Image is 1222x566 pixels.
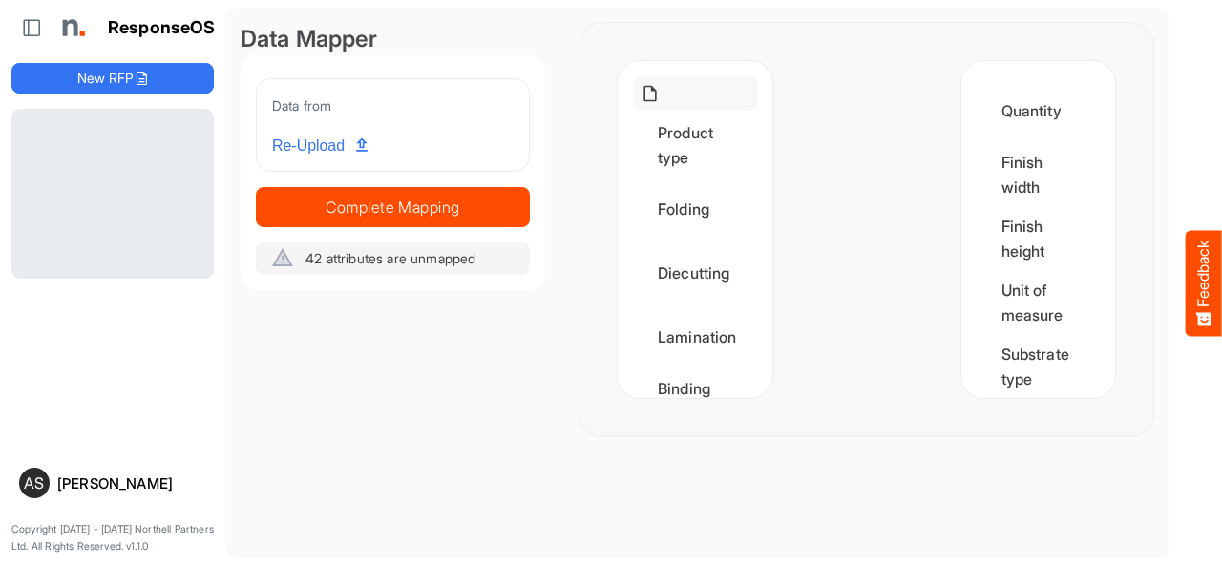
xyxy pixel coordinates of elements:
div: Finish width [977,145,1101,204]
div: Quantity [977,81,1101,140]
div: Loading... [11,109,214,279]
span: Re-Upload [272,134,368,158]
button: New RFP [11,63,214,94]
div: Diecutting [633,243,757,303]
div: Unit of measure [977,273,1101,332]
div: Substrate type [977,337,1101,396]
div: Binding method [633,371,757,430]
button: Feedback [1186,230,1222,336]
span: Complete Mapping [257,194,529,220]
span: AS [24,475,44,491]
span: 42 attributes are unmapped [305,250,475,266]
div: Product type [633,115,757,175]
h1: ResponseOS [108,18,216,38]
img: Northell [53,9,91,47]
div: Lamination [633,307,757,367]
p: Copyright [DATE] - [DATE] Northell Partners Ltd. All Rights Reserved. v1.1.0 [11,521,214,555]
div: [PERSON_NAME] [57,476,206,491]
div: Data from [272,94,514,116]
a: Re-Upload [264,128,375,164]
button: Complete Mapping [256,187,530,227]
div: Finish height [977,209,1101,268]
div: Folding [633,179,757,239]
div: Data Mapper [241,23,545,55]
